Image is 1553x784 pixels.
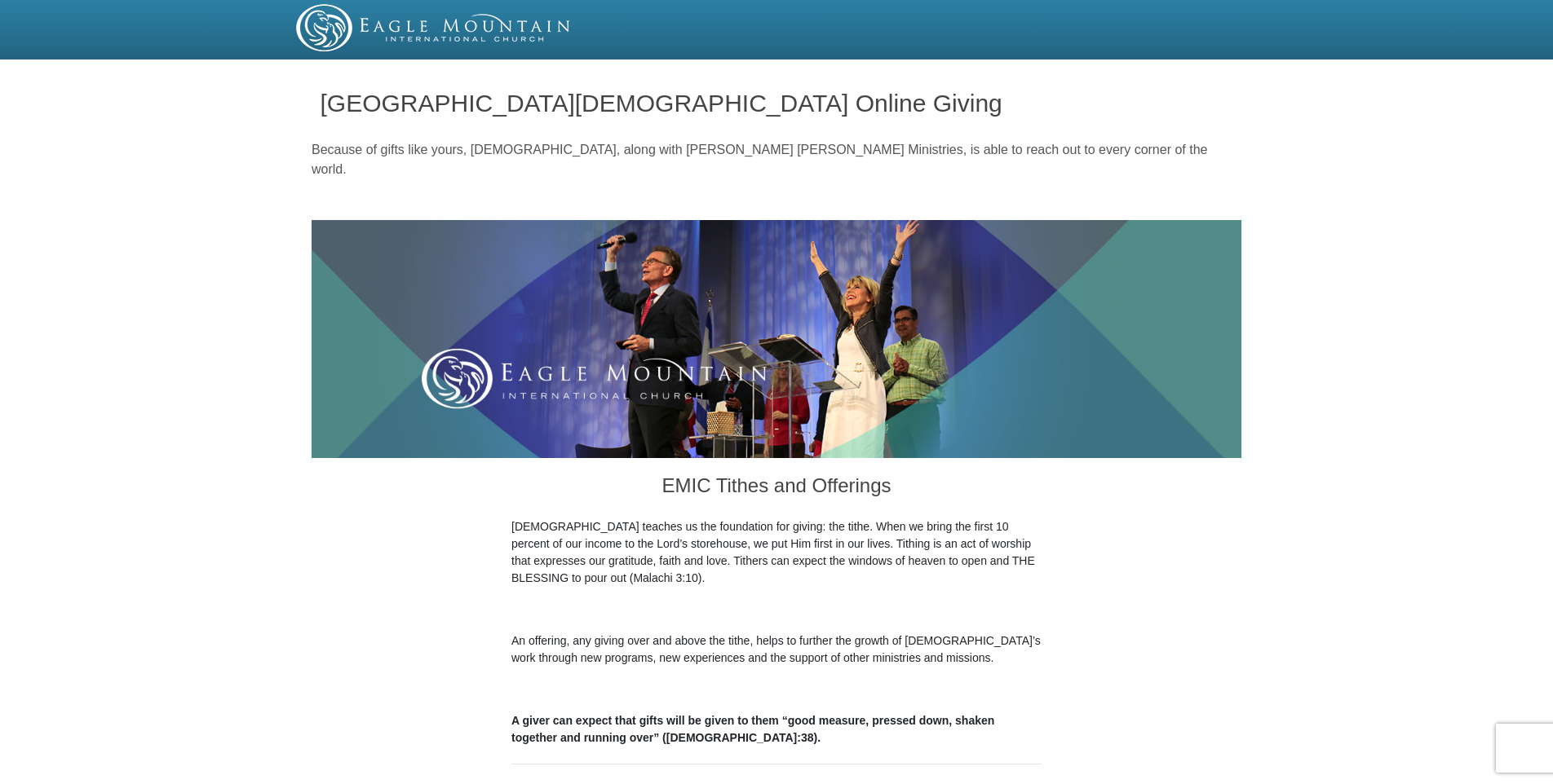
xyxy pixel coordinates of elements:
[511,458,1042,518] h3: EMIC Tithes and Offerings
[511,632,1042,667] p: An offering, any giving over and above the tithe, helps to further the growth of [DEMOGRAPHIC_DAT...
[312,140,1241,179] p: Because of gifts like yours, [DEMOGRAPHIC_DATA], along with [PERSON_NAME] [PERSON_NAME] Ministrie...
[296,4,572,51] img: EMIC
[511,714,994,744] b: A giver can expect that gifts will be given to them “good measure, pressed down, shaken together ...
[511,518,1042,587] p: [DEMOGRAPHIC_DATA] teaches us the foundation for giving: the tithe. When we bring the first 10 pe...
[321,90,1233,117] h1: [GEOGRAPHIC_DATA][DEMOGRAPHIC_DATA] Online Giving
